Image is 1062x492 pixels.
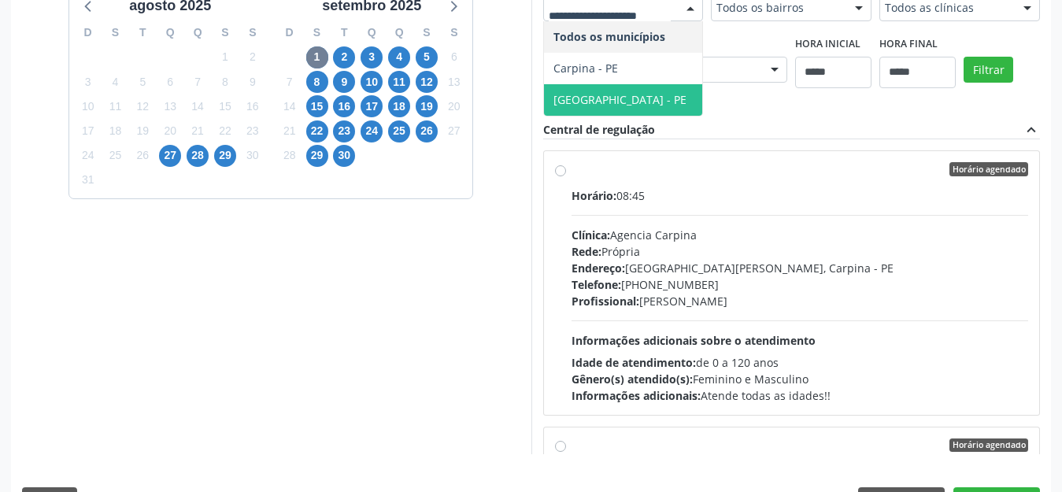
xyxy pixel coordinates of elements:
[572,372,693,387] span: Gênero(s) atendido(s):
[242,71,264,93] span: sábado, 9 de agosto de 2025
[572,276,1029,293] div: [PHONE_NUMBER]
[159,71,181,93] span: quarta-feira, 6 de agosto de 2025
[440,20,468,45] div: S
[361,120,383,142] span: quarta-feira, 24 de setembro de 2025
[276,20,303,45] div: D
[306,46,328,68] span: segunda-feira, 1 de setembro de 2025
[572,260,1029,276] div: [GEOGRAPHIC_DATA][PERSON_NAME], Carpina - PE
[102,20,129,45] div: S
[361,95,383,117] span: quarta-feira, 17 de setembro de 2025
[333,46,355,68] span: terça-feira, 2 de setembro de 2025
[572,187,1029,204] div: 08:45
[572,354,1029,371] div: de 0 a 120 anos
[388,46,410,68] span: quinta-feira, 4 de setembro de 2025
[333,95,355,117] span: terça-feira, 16 de setembro de 2025
[879,32,938,57] label: Hora final
[949,438,1028,453] span: Horário agendado
[279,71,301,93] span: domingo, 7 de setembro de 2025
[572,244,601,259] span: Rede:
[306,120,328,142] span: segunda-feira, 22 de setembro de 2025
[105,145,127,167] span: segunda-feira, 25 de agosto de 2025
[361,46,383,68] span: quarta-feira, 3 de setembro de 2025
[184,20,212,45] div: Q
[187,120,209,142] span: quinta-feira, 21 de agosto de 2025
[105,95,127,117] span: segunda-feira, 11 de agosto de 2025
[572,293,1029,309] div: [PERSON_NAME]
[572,227,1029,243] div: Agencia Carpina
[413,20,441,45] div: S
[242,46,264,68] span: sábado, 2 de agosto de 2025
[214,95,236,117] span: sexta-feira, 15 de agosto de 2025
[572,188,616,203] span: Horário:
[333,120,355,142] span: terça-feira, 23 de setembro de 2025
[358,20,386,45] div: Q
[131,145,154,167] span: terça-feira, 26 de agosto de 2025
[131,95,154,117] span: terça-feira, 12 de agosto de 2025
[572,355,696,370] span: Idade de atendimento:
[443,95,465,117] span: sábado, 20 de setembro de 2025
[74,20,102,45] div: D
[303,20,331,45] div: S
[333,71,355,93] span: terça-feira, 9 de setembro de 2025
[77,169,99,191] span: domingo, 31 de agosto de 2025
[949,162,1028,176] span: Horário agendado
[157,20,184,45] div: Q
[306,71,328,93] span: segunda-feira, 8 de setembro de 2025
[279,95,301,117] span: domingo, 14 de setembro de 2025
[361,71,383,93] span: quarta-feira, 10 de setembro de 2025
[553,92,686,107] span: [GEOGRAPHIC_DATA] - PE
[77,120,99,142] span: domingo, 17 de agosto de 2025
[187,71,209,93] span: quinta-feira, 7 de agosto de 2025
[131,120,154,142] span: terça-feira, 19 de agosto de 2025
[572,261,625,276] span: Endereço:
[187,95,209,117] span: quinta-feira, 14 de agosto de 2025
[572,333,816,348] span: Informações adicionais sobre o atendimento
[416,46,438,68] span: sexta-feira, 5 de setembro de 2025
[214,145,236,167] span: sexta-feira, 29 de agosto de 2025
[572,371,1029,387] div: Feminino e Masculino
[214,71,236,93] span: sexta-feira, 8 de agosto de 2025
[572,277,621,292] span: Telefone:
[416,95,438,117] span: sexta-feira, 19 de setembro de 2025
[443,46,465,68] span: sábado, 6 de setembro de 2025
[543,121,655,139] div: Central de regulação
[416,120,438,142] span: sexta-feira, 26 de setembro de 2025
[306,95,328,117] span: segunda-feira, 15 de setembro de 2025
[386,20,413,45] div: Q
[239,20,266,45] div: S
[572,387,1029,404] div: Atende todas as idades!!
[572,294,639,309] span: Profissional:
[388,120,410,142] span: quinta-feira, 25 de setembro de 2025
[214,120,236,142] span: sexta-feira, 22 de agosto de 2025
[388,71,410,93] span: quinta-feira, 11 de setembro de 2025
[131,71,154,93] span: terça-feira, 5 de agosto de 2025
[242,95,264,117] span: sábado, 16 de agosto de 2025
[416,71,438,93] span: sexta-feira, 12 de setembro de 2025
[443,71,465,93] span: sábado, 13 de setembro de 2025
[159,145,181,167] span: quarta-feira, 27 de agosto de 2025
[795,32,860,57] label: Hora inicial
[331,20,358,45] div: T
[187,145,209,167] span: quinta-feira, 28 de agosto de 2025
[572,243,1029,260] div: Própria
[77,71,99,93] span: domingo, 3 de agosto de 2025
[77,95,99,117] span: domingo, 10 de agosto de 2025
[105,120,127,142] span: segunda-feira, 18 de agosto de 2025
[159,95,181,117] span: quarta-feira, 13 de agosto de 2025
[572,228,610,242] span: Clínica:
[306,145,328,167] span: segunda-feira, 29 de setembro de 2025
[553,61,618,76] span: Carpina - PE
[129,20,157,45] div: T
[1023,121,1040,139] i: expand_less
[159,120,181,142] span: quarta-feira, 20 de agosto de 2025
[333,145,355,167] span: terça-feira, 30 de setembro de 2025
[242,145,264,167] span: sábado, 30 de agosto de 2025
[242,120,264,142] span: sábado, 23 de agosto de 2025
[105,71,127,93] span: segunda-feira, 4 de agosto de 2025
[964,57,1013,83] button: Filtrar
[279,145,301,167] span: domingo, 28 de setembro de 2025
[279,120,301,142] span: domingo, 21 de setembro de 2025
[77,145,99,167] span: domingo, 24 de agosto de 2025
[212,20,239,45] div: S
[553,29,665,44] span: Todos os municípios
